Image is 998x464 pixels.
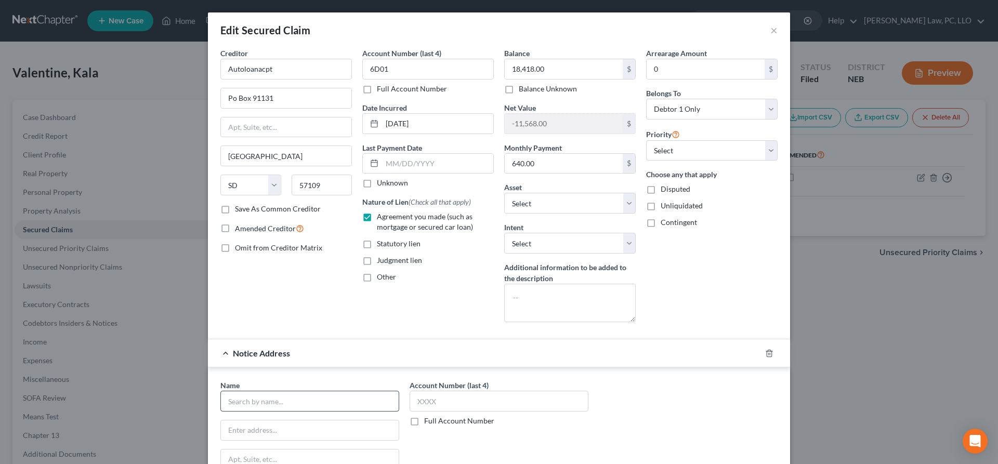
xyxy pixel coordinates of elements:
label: Net Value [504,102,536,113]
label: Nature of Lien [362,196,471,207]
span: Name [220,381,240,390]
div: $ [623,154,635,174]
input: XXXX [410,391,588,412]
input: MM/DD/YYYY [382,154,493,174]
div: Open Intercom Messenger [963,429,988,454]
label: Arrearage Amount [646,48,707,59]
input: Enter address... [221,420,399,440]
span: Unliquidated [661,201,703,210]
label: Save As Common Creditor [235,204,321,214]
label: Full Account Number [377,84,447,94]
span: Disputed [661,184,690,193]
input: 0.00 [647,59,765,79]
label: Intent [504,222,523,233]
label: Balance [504,48,530,59]
input: MM/DD/YYYY [382,114,493,134]
label: Priority [646,128,680,140]
label: Date Incurred [362,102,407,113]
div: Edit Secured Claim [220,23,310,37]
label: Account Number (last 4) [362,48,441,59]
span: (Check all that apply) [409,197,471,206]
span: Agreement you made (such as mortgage or secured car loan) [377,212,473,231]
span: Notice Address [233,348,290,358]
input: 0.00 [505,59,623,79]
span: Asset [504,183,522,192]
input: Enter address... [221,88,351,108]
span: Amended Creditor [235,224,296,233]
div: $ [623,114,635,134]
span: Omit from Creditor Matrix [235,243,322,252]
span: Other [377,272,396,281]
input: 0.00 [505,114,623,134]
input: Search creditor by name... [220,59,352,79]
div: $ [623,59,635,79]
span: Contingent [661,218,697,227]
label: Monthly Payment [504,142,562,153]
input: Enter zip... [292,175,352,195]
input: 0.00 [505,154,623,174]
label: Last Payment Date [362,142,422,153]
span: Judgment lien [377,256,422,264]
input: Apt, Suite, etc... [221,117,351,137]
div: $ [765,59,777,79]
label: Full Account Number [424,416,494,426]
label: Additional information to be added to the description [504,262,636,284]
label: Choose any that apply [646,169,778,180]
span: Statutory lien [377,239,421,248]
label: Balance Unknown [519,84,577,94]
input: XXXX [362,59,494,79]
button: × [770,24,778,36]
label: Unknown [377,178,408,188]
input: Search by name... [220,391,399,412]
span: Creditor [220,49,248,58]
input: Enter city... [221,146,351,166]
label: Account Number (last 4) [410,380,489,391]
span: Belongs To [646,89,681,98]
